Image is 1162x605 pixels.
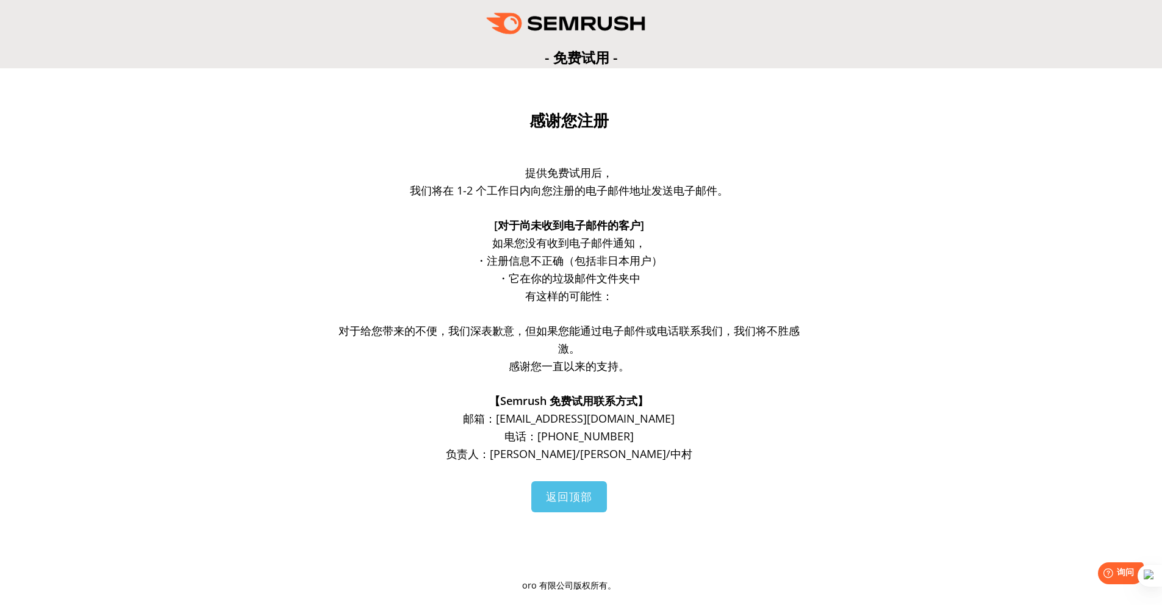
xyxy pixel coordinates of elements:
[1053,557,1149,592] iframe: 帮助小部件启动器
[546,489,592,504] font: 返回顶部
[545,48,618,67] font: - 免费试用 -
[339,323,800,356] font: 对于给您带来的不便，我们深表歉意，但如果您能通过电子邮件或电话联系我们，我们将不胜感激。
[496,411,675,426] font: [EMAIL_ADDRESS][DOMAIN_NAME]
[476,253,662,268] font: ・注册信息不正确（包括非日本用户）
[410,183,728,198] font: 我们将在 1-2 个工作日内向您注册的电子邮件地址发送电子邮件。
[446,446,692,461] font: 负责人：[PERSON_NAME]/[PERSON_NAME]/中村
[498,271,640,285] font: ・它在你的垃圾邮件文件夹中
[522,579,616,591] font: oro 有限公司版权所有。
[492,235,646,250] font: 如果您没有收到电子邮件通知，
[504,429,634,443] font: 电话：[PHONE_NUMBER]
[531,481,607,512] a: 返回顶部
[525,165,613,180] font: 提供免费试用后，
[489,393,648,408] font: 【Semrush 免费试用联系方式】
[463,411,496,426] font: 邮箱：
[509,359,629,373] font: 感谢您一直以来的支持。
[529,112,609,130] font: 感谢您注册
[494,218,644,232] font: [对于尚未收到电子邮件的客户]
[525,288,613,303] font: 有这样的可能性：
